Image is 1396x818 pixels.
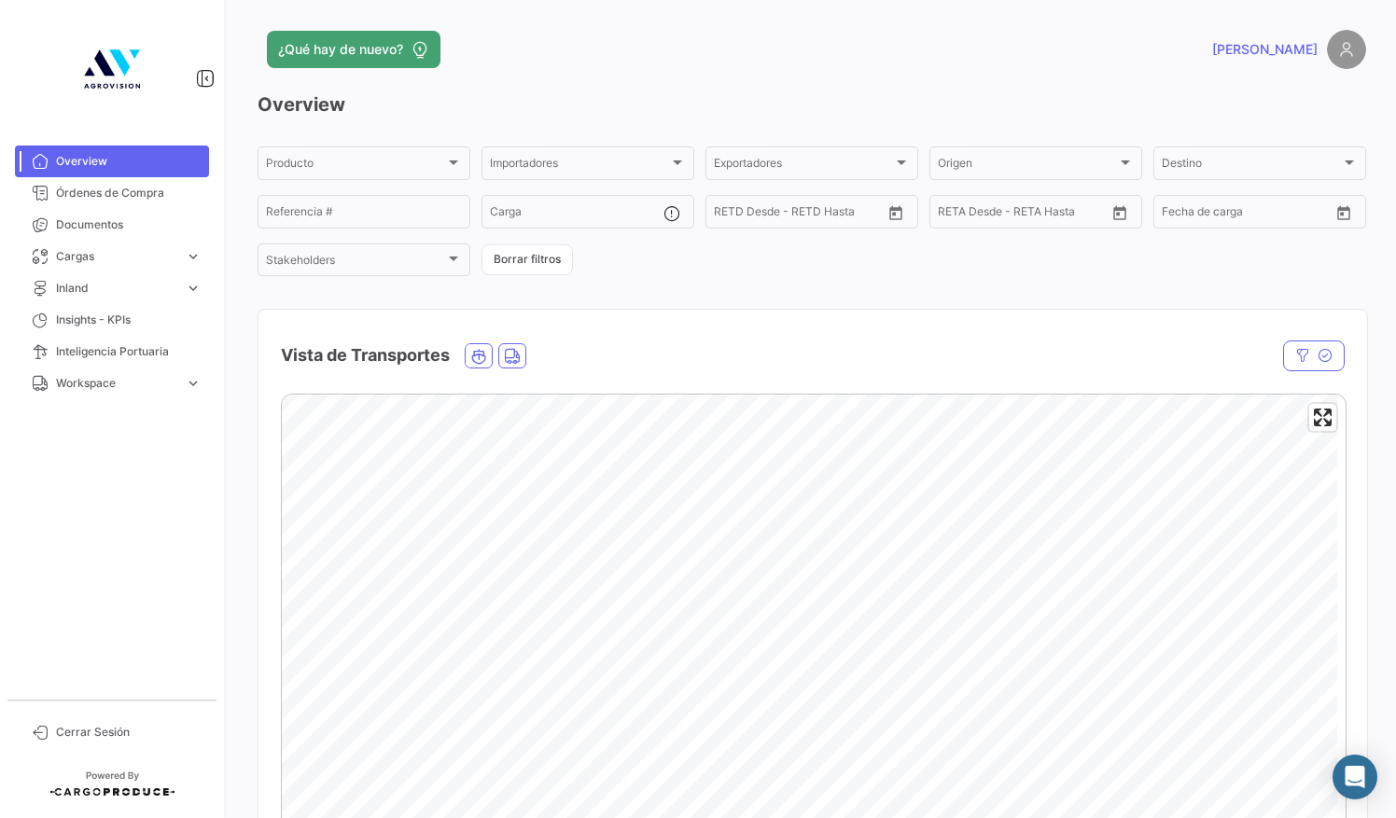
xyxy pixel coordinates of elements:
[882,199,910,227] button: Open calendar
[499,344,525,367] button: Land
[714,159,893,173] span: Exportadores
[938,208,971,221] input: Desde
[56,343,202,360] span: Inteligencia Portuaria
[56,375,177,392] span: Workspace
[278,40,403,59] span: ¿Qué hay de nuevo?
[56,153,202,170] span: Overview
[1106,199,1134,227] button: Open calendar
[258,91,1366,118] h3: Overview
[15,146,209,177] a: Overview
[490,159,669,173] span: Importadores
[56,724,202,741] span: Cerrar Sesión
[266,159,445,173] span: Producto
[266,256,445,270] span: Stakeholders
[185,280,202,297] span: expand_more
[185,248,202,265] span: expand_more
[56,185,202,201] span: Órdenes de Compra
[1330,199,1358,227] button: Open calendar
[15,209,209,241] a: Documentos
[281,342,450,368] h4: Vista de Transportes
[482,244,573,275] button: Borrar filtros
[1333,755,1377,799] div: Abrir Intercom Messenger
[1212,40,1318,59] span: [PERSON_NAME]
[938,159,1117,173] span: Origen
[267,31,440,68] button: ¿Qué hay de nuevo?
[1208,208,1289,221] input: Hasta
[56,216,202,233] span: Documentos
[1327,30,1366,69] img: placeholder-user.png
[761,208,841,221] input: Hasta
[56,312,202,328] span: Insights - KPIs
[1162,208,1195,221] input: Desde
[15,304,209,336] a: Insights - KPIs
[15,336,209,367] a: Inteligencia Portuaria
[984,208,1065,221] input: Hasta
[185,375,202,392] span: expand_more
[56,248,177,265] span: Cargas
[466,344,492,367] button: Ocean
[1309,404,1336,431] button: Enter fullscreen
[15,177,209,209] a: Órdenes de Compra
[56,280,177,297] span: Inland
[714,208,747,221] input: Desde
[65,22,159,116] img: 4b7f8542-3a82-4138-a362-aafd166d3a59.jpg
[1162,159,1341,173] span: Destino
